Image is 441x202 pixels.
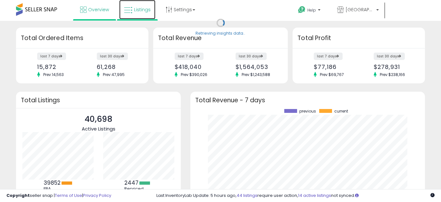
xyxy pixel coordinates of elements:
div: $77,186 [314,63,354,70]
span: Prev: $1,243,588 [238,72,273,77]
label: last 7 days [314,53,343,60]
a: 14 active listings [298,192,331,198]
label: last 7 days [37,53,66,60]
span: Active Listings [82,125,115,132]
label: last 30 days [374,53,405,60]
h3: Total Ordered Items [21,34,144,43]
span: current [334,109,348,114]
strong: Copyright [6,192,30,198]
a: Help [293,1,327,21]
span: Prev: $238,166 [377,72,408,77]
div: $1,564,053 [236,63,277,70]
h3: Total Listings [21,98,176,103]
a: Privacy Policy [83,192,111,198]
span: Prev: 47,995 [100,72,128,77]
div: Retrieving insights data.. [196,31,245,37]
div: $418,040 [175,63,216,70]
b: 39852 [44,179,61,187]
div: 15,872 [37,63,77,70]
label: last 7 days [175,53,204,60]
p: 40,698 [82,113,115,125]
i: Get Help [298,6,306,14]
a: Terms of Use [55,192,82,198]
div: Repriced [124,186,153,191]
h3: Total Revenue [158,34,283,43]
div: seller snap | | [6,193,111,199]
span: Help [307,7,316,13]
span: Prev: 14,563 [40,72,67,77]
h3: Total Profit [297,34,420,43]
span: Prev: $390,026 [178,72,211,77]
i: Click here to read more about un-synced listings. [355,193,359,198]
div: Last InventoryLab Update: 5 hours ago, require user action, not synced. [156,193,435,199]
span: Overview [88,6,109,13]
label: last 30 days [97,53,128,60]
div: FBA [44,186,72,191]
b: 2447 [124,179,138,187]
span: Listings [134,6,151,13]
span: previous [299,109,316,114]
a: 44 listings [237,192,257,198]
span: [GEOGRAPHIC_DATA] [345,6,374,13]
div: $278,931 [374,63,414,70]
span: Prev: $69,767 [317,72,347,77]
div: 61,268 [97,63,137,70]
h3: Total Revenue - 7 days [195,98,420,103]
label: last 30 days [236,53,267,60]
